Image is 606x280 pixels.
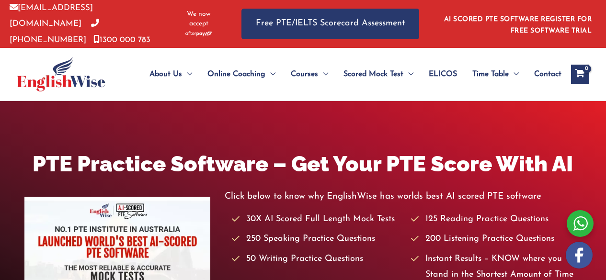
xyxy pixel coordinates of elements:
[232,251,402,267] li: 50 Writing Practice Questions
[207,57,265,91] span: Online Coaching
[10,4,93,28] a: [EMAIL_ADDRESS][DOMAIN_NAME]
[185,31,212,36] img: Afterpay-Logo
[444,16,592,34] a: AI SCORED PTE SOFTWARE REGISTER FOR FREE SOFTWARE TRIAL
[509,57,519,91] span: Menu Toggle
[318,57,328,91] span: Menu Toggle
[411,231,582,247] li: 200 Listening Practice Questions
[232,212,402,227] li: 30X AI Scored Full Length Mock Tests
[472,57,509,91] span: Time Table
[149,57,182,91] span: About Us
[17,57,105,91] img: cropped-ew-logo
[465,57,526,91] a: Time TableMenu Toggle
[411,212,582,227] li: 125 Reading Practice Questions
[571,65,589,84] a: View Shopping Cart, empty
[232,231,402,247] li: 250 Speaking Practice Questions
[126,57,561,91] nav: Site Navigation: Main Menu
[142,57,200,91] a: About UsMenu Toggle
[526,57,561,91] a: Contact
[291,57,318,91] span: Courses
[180,10,217,29] span: We now accept
[225,189,582,204] p: Click below to know why EnglishWise has worlds best AI scored PTE software
[93,36,150,44] a: 1300 000 783
[534,57,561,91] span: Contact
[24,149,582,179] h1: PTE Practice Software – Get Your PTE Score With AI
[343,57,403,91] span: Scored Mock Test
[336,57,421,91] a: Scored Mock TestMenu Toggle
[283,57,336,91] a: CoursesMenu Toggle
[403,57,413,91] span: Menu Toggle
[438,8,596,39] aside: Header Widget 1
[10,20,99,44] a: [PHONE_NUMBER]
[265,57,275,91] span: Menu Toggle
[182,57,192,91] span: Menu Toggle
[241,9,419,39] a: Free PTE/IELTS Scorecard Assessment
[566,242,593,269] img: white-facebook.png
[429,57,457,91] span: ELICOS
[200,57,283,91] a: Online CoachingMenu Toggle
[421,57,465,91] a: ELICOS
